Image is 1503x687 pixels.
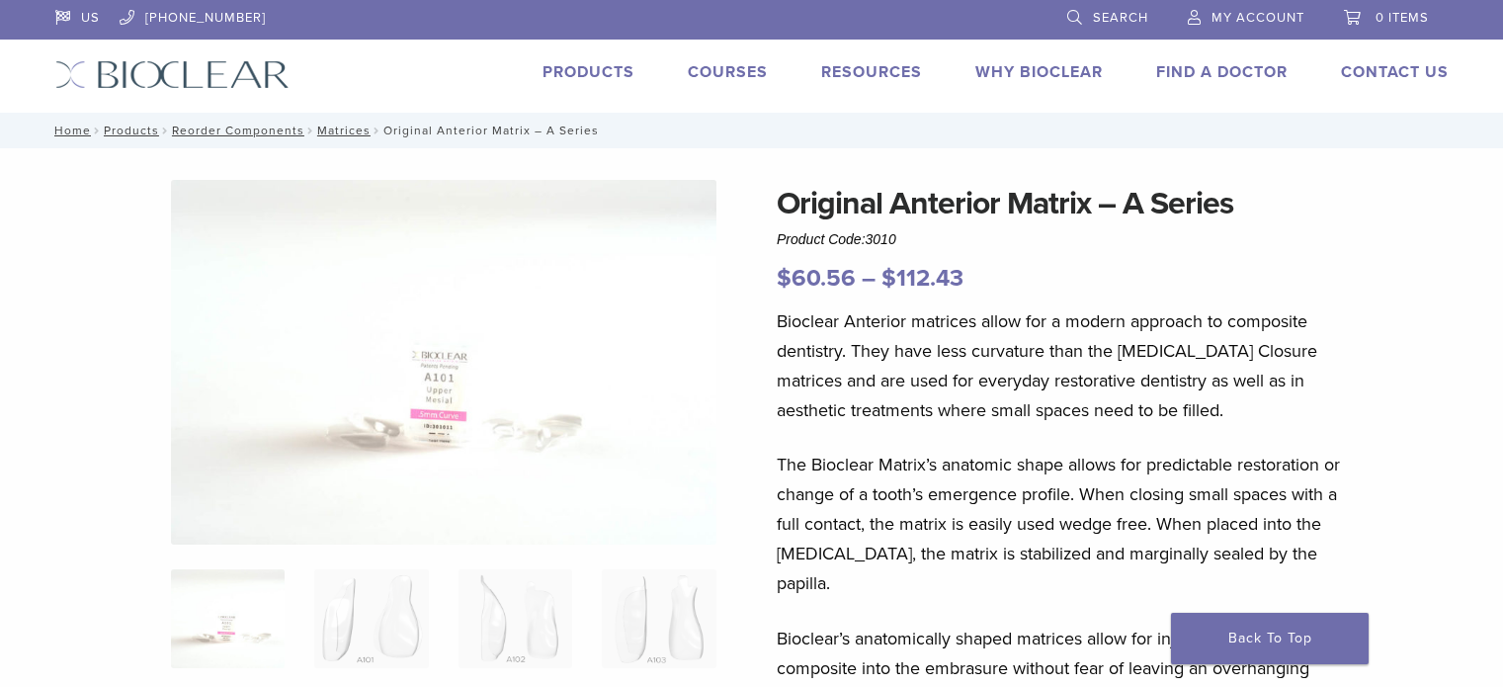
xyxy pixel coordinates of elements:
[1376,10,1429,26] span: 0 items
[1211,10,1304,26] span: My Account
[317,124,371,137] a: Matrices
[777,264,856,293] bdi: 60.56
[41,113,1463,148] nav: Original Anterior Matrix – A Series
[171,180,716,545] img: Anterior Original A Series Matrices
[304,126,317,135] span: /
[862,264,876,293] span: –
[91,126,104,135] span: /
[602,569,715,668] img: Original Anterior Matrix - A Series - Image 4
[104,124,159,137] a: Products
[688,62,768,82] a: Courses
[881,264,963,293] bdi: 112.43
[777,180,1358,227] h1: Original Anterior Matrix – A Series
[159,126,172,135] span: /
[55,60,290,89] img: Bioclear
[1341,62,1449,82] a: Contact Us
[777,306,1358,425] p: Bioclear Anterior matrices allow for a modern approach to composite dentistry. They have less cur...
[172,124,304,137] a: Reorder Components
[459,569,572,668] img: Original Anterior Matrix - A Series - Image 3
[1171,613,1369,664] a: Back To Top
[866,231,896,247] span: 3010
[881,264,896,293] span: $
[171,569,285,668] img: Anterior-Original-A-Series-Matrices-324x324.jpg
[777,450,1358,598] p: The Bioclear Matrix’s anatomic shape allows for predictable restoration or change of a tooth’s em...
[314,569,428,668] img: Original Anterior Matrix - A Series - Image 2
[821,62,922,82] a: Resources
[543,62,634,82] a: Products
[777,264,792,293] span: $
[975,62,1103,82] a: Why Bioclear
[1156,62,1288,82] a: Find A Doctor
[1093,10,1148,26] span: Search
[48,124,91,137] a: Home
[371,126,383,135] span: /
[777,231,896,247] span: Product Code:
